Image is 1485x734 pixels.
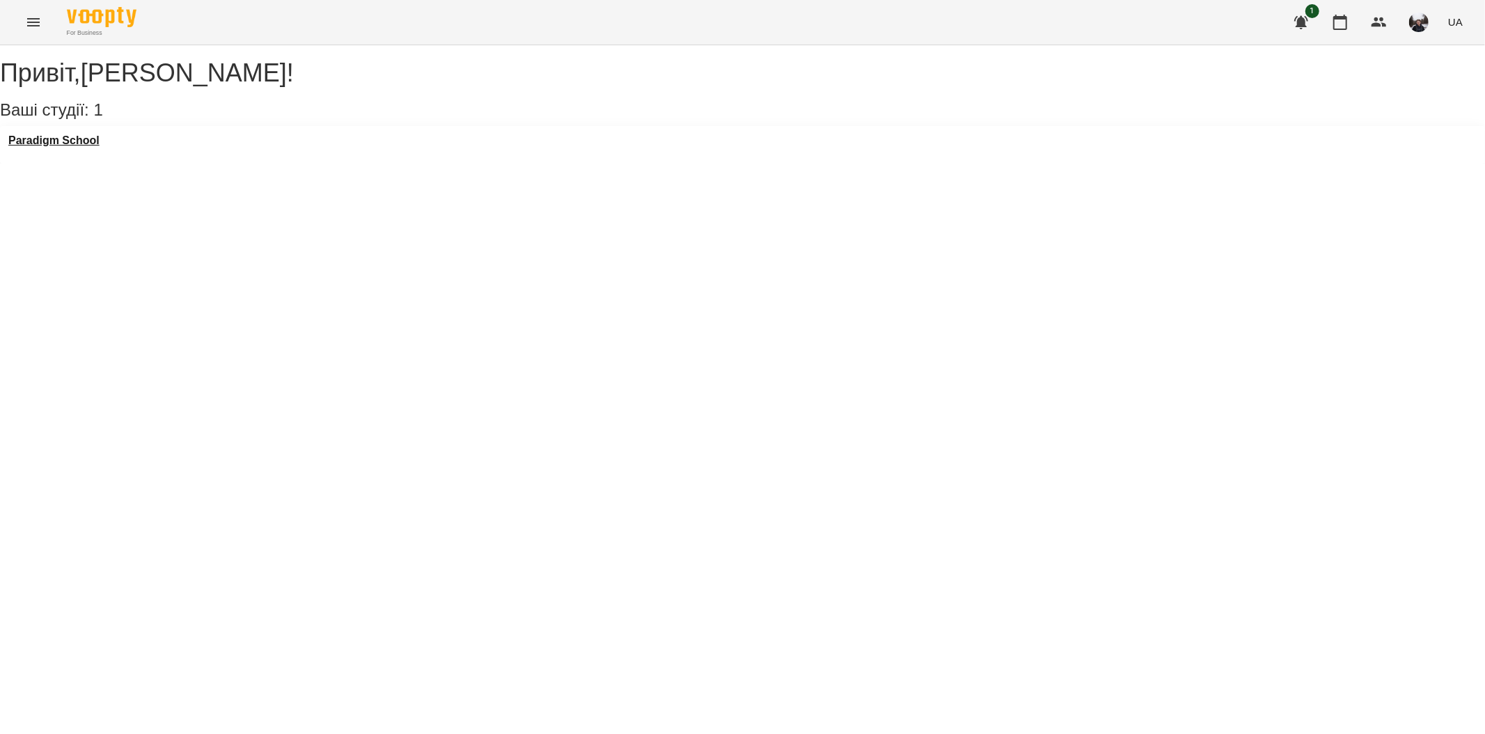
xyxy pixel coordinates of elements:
span: For Business [67,29,136,38]
img: Voopty Logo [67,7,136,27]
button: UA [1443,9,1468,35]
a: Paradigm School [8,134,100,147]
button: Menu [17,6,50,39]
span: 1 [1305,4,1319,18]
img: 5c2b86df81253c814599fda39af295cd.jpg [1409,13,1429,32]
span: UA [1448,15,1463,29]
span: 1 [93,100,102,119]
